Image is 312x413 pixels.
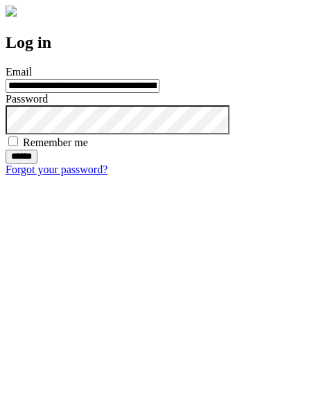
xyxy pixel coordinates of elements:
[6,66,32,78] label: Email
[23,137,88,148] label: Remember me
[6,6,17,17] img: logo-4e3dc11c47720685a147b03b5a06dd966a58ff35d612b21f08c02c0306f2b779.png
[6,33,306,52] h2: Log in
[6,164,107,175] a: Forgot your password?
[6,93,48,105] label: Password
